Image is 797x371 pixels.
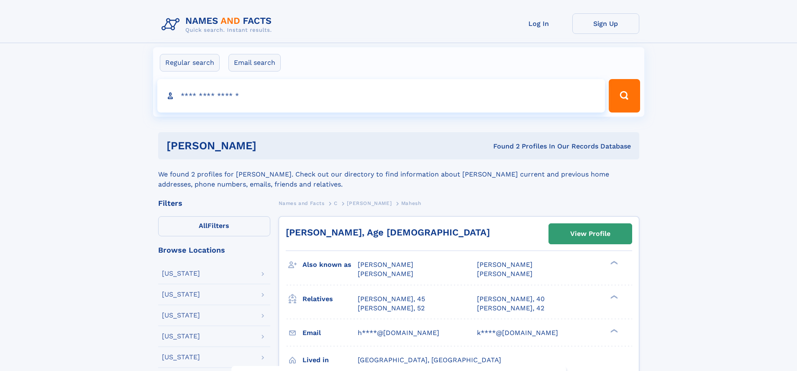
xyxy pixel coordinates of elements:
[477,304,544,313] a: [PERSON_NAME], 42
[302,258,358,272] h3: Also known as
[162,291,200,298] div: [US_STATE]
[505,13,572,34] a: Log In
[358,304,425,313] a: [PERSON_NAME], 52
[158,246,270,254] div: Browse Locations
[570,224,610,243] div: View Profile
[347,198,392,208] a: [PERSON_NAME]
[228,54,281,72] label: Email search
[160,54,220,72] label: Regular search
[608,294,618,299] div: ❯
[199,222,208,230] span: All
[608,260,618,266] div: ❯
[158,216,270,236] label: Filters
[375,142,631,151] div: Found 2 Profiles In Our Records Database
[279,198,325,208] a: Names and Facts
[608,328,618,333] div: ❯
[286,227,490,238] a: [PERSON_NAME], Age [DEMOGRAPHIC_DATA]
[157,79,605,113] input: search input
[358,294,425,304] a: [PERSON_NAME], 45
[549,224,632,244] a: View Profile
[302,292,358,306] h3: Relatives
[302,353,358,367] h3: Lived in
[167,141,375,151] h1: [PERSON_NAME]
[158,159,639,189] div: We found 2 profiles for [PERSON_NAME]. Check out our directory to find information about [PERSON_...
[477,261,533,269] span: [PERSON_NAME]
[334,198,338,208] a: C
[358,356,501,364] span: [GEOGRAPHIC_DATA], [GEOGRAPHIC_DATA]
[162,354,200,361] div: [US_STATE]
[334,200,338,206] span: C
[572,13,639,34] a: Sign Up
[358,270,413,278] span: [PERSON_NAME]
[477,294,545,304] a: [PERSON_NAME], 40
[158,200,270,207] div: Filters
[162,312,200,319] div: [US_STATE]
[162,270,200,277] div: [US_STATE]
[162,333,200,340] div: [US_STATE]
[477,270,533,278] span: [PERSON_NAME]
[401,200,421,206] span: Mahesh
[302,326,358,340] h3: Email
[358,261,413,269] span: [PERSON_NAME]
[609,79,640,113] button: Search Button
[347,200,392,206] span: [PERSON_NAME]
[158,13,279,36] img: Logo Names and Facts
